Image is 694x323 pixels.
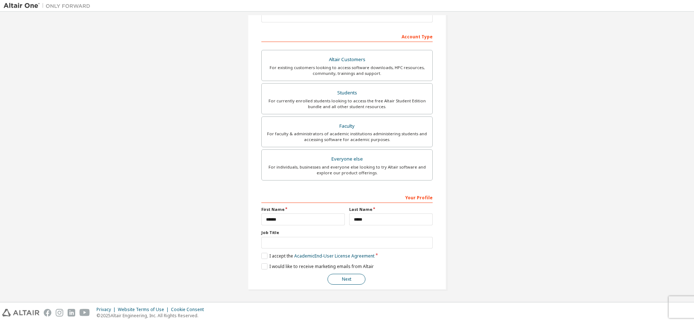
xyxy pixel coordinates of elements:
div: Faculty [266,121,428,131]
img: Altair One [4,2,94,9]
div: Account Type [261,30,433,42]
label: First Name [261,207,345,212]
a: Academic End-User License Agreement [294,253,374,259]
div: For existing customers looking to access software downloads, HPC resources, community, trainings ... [266,65,428,76]
img: linkedin.svg [68,309,75,316]
div: For currently enrolled students looking to access the free Altair Student Edition bundle and all ... [266,98,428,110]
label: Last Name [349,207,433,212]
label: I accept the [261,253,374,259]
img: facebook.svg [44,309,51,316]
div: Students [266,88,428,98]
div: For individuals, businesses and everyone else looking to try Altair software and explore our prod... [266,164,428,176]
img: instagram.svg [56,309,63,316]
div: For faculty & administrators of academic institutions administering students and accessing softwa... [266,131,428,143]
label: I would like to receive marketing emails from Altair [261,263,374,269]
button: Next [327,274,365,285]
div: Privacy [97,307,118,313]
img: youtube.svg [80,309,90,316]
div: Your Profile [261,191,433,203]
img: altair_logo.svg [2,309,39,316]
div: Website Terms of Use [118,307,171,313]
p: © 2025 Altair Engineering, Inc. All Rights Reserved. [97,313,208,319]
div: Everyone else [266,154,428,164]
label: Job Title [261,230,433,235]
div: Cookie Consent [171,307,208,313]
div: Altair Customers [266,55,428,65]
